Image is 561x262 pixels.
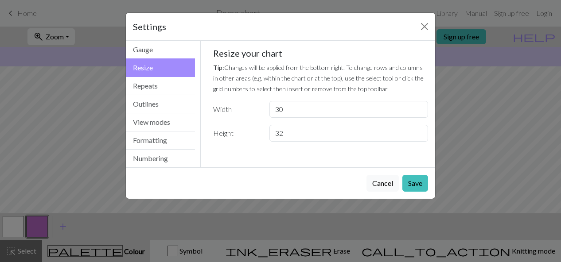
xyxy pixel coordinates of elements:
button: Gauge [126,41,195,59]
label: Width [208,101,264,118]
button: Resize [126,58,195,77]
button: Save [402,175,428,192]
h5: Settings [133,20,166,33]
button: Formatting [126,131,195,150]
button: Numbering [126,150,195,167]
button: Cancel [366,175,399,192]
strong: Tip: [213,64,224,71]
label: Height [208,125,264,142]
button: Repeats [126,77,195,95]
small: Changes will be applied from the bottom right. To change rows and columns in other areas (e.g. wi... [213,64,424,92]
button: View modes [126,113,195,131]
button: Outlines [126,95,195,113]
button: Close [417,19,432,34]
h5: Resize your chart [213,48,429,58]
